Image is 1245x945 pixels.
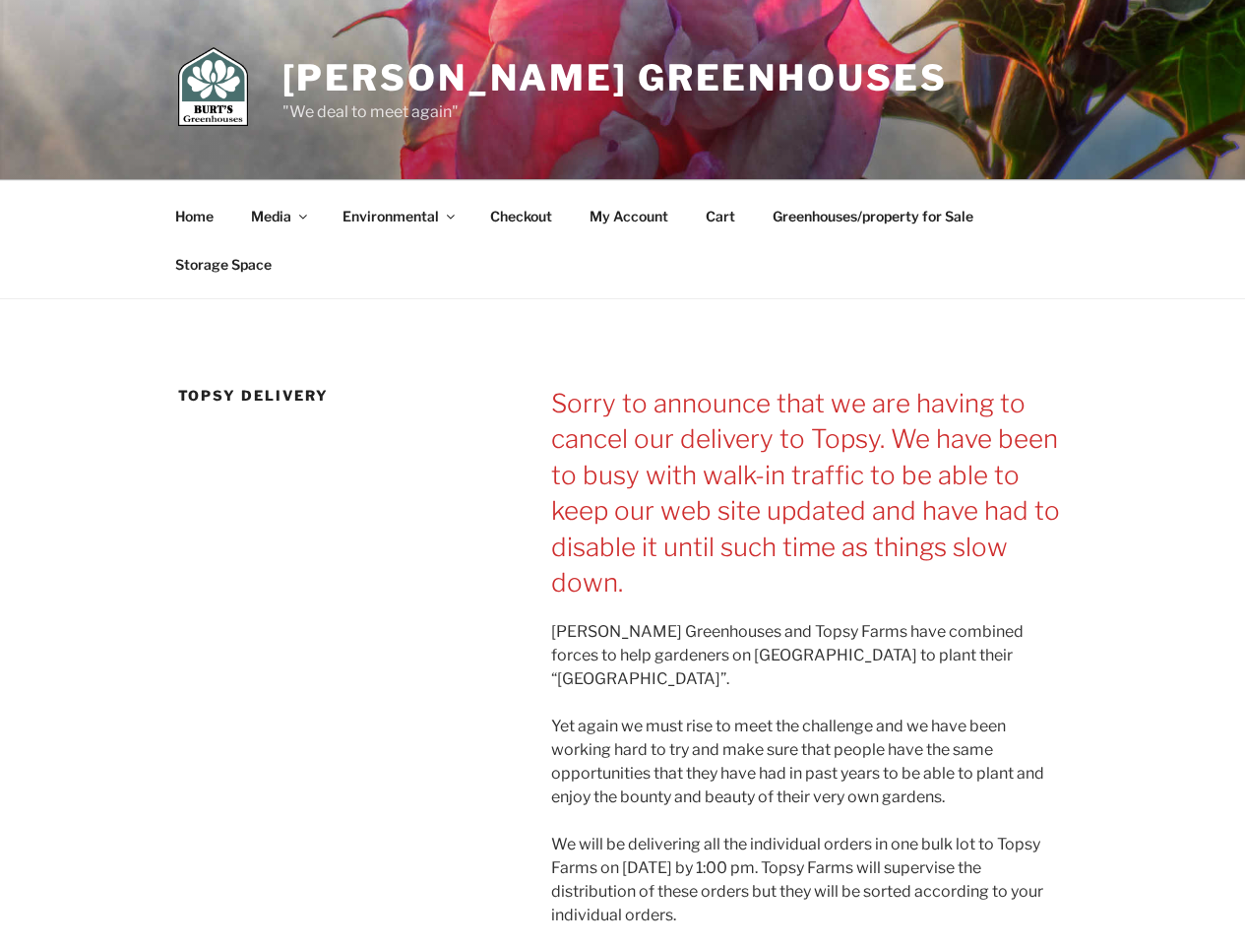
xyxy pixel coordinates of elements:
[178,47,248,126] img: Burt's Greenhouses
[234,192,323,240] a: Media
[178,386,498,406] h1: Topsy Delivery
[158,240,289,288] a: Storage Space
[551,833,1067,927] p: We will be delivering all the individual orders in one bulk lot to Topsy Farms on [DATE] by 1:00 ...
[473,192,570,240] a: Checkout
[573,192,686,240] a: My Account
[551,620,1067,691] p: [PERSON_NAME] Greenhouses and Topsy Farms have combined forces to help gardeners on [GEOGRAPHIC_D...
[551,388,1060,598] span: Sorry to announce that we are having to cancel our delivery to Topsy. We have been to busy with w...
[551,715,1067,809] p: Yet again we must rise to meet the challenge and we have been working hard to try and make sure t...
[756,192,991,240] a: Greenhouses/property for Sale
[158,192,1088,288] nav: Top Menu
[282,100,948,124] p: "We deal to meet again"
[282,56,948,99] a: [PERSON_NAME] Greenhouses
[158,192,231,240] a: Home
[326,192,470,240] a: Environmental
[689,192,753,240] a: Cart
